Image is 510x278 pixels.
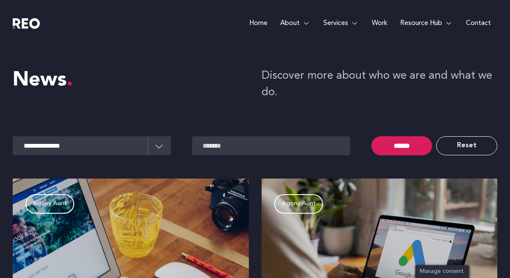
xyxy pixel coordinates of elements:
[13,70,73,91] span: News
[436,136,497,155] a: Reset
[25,194,74,214] a: Agony Aunt
[274,194,323,214] a: Agony Aunt
[420,269,463,274] span: Manage consent
[262,68,498,101] p: Discover more about who we are and what we do.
